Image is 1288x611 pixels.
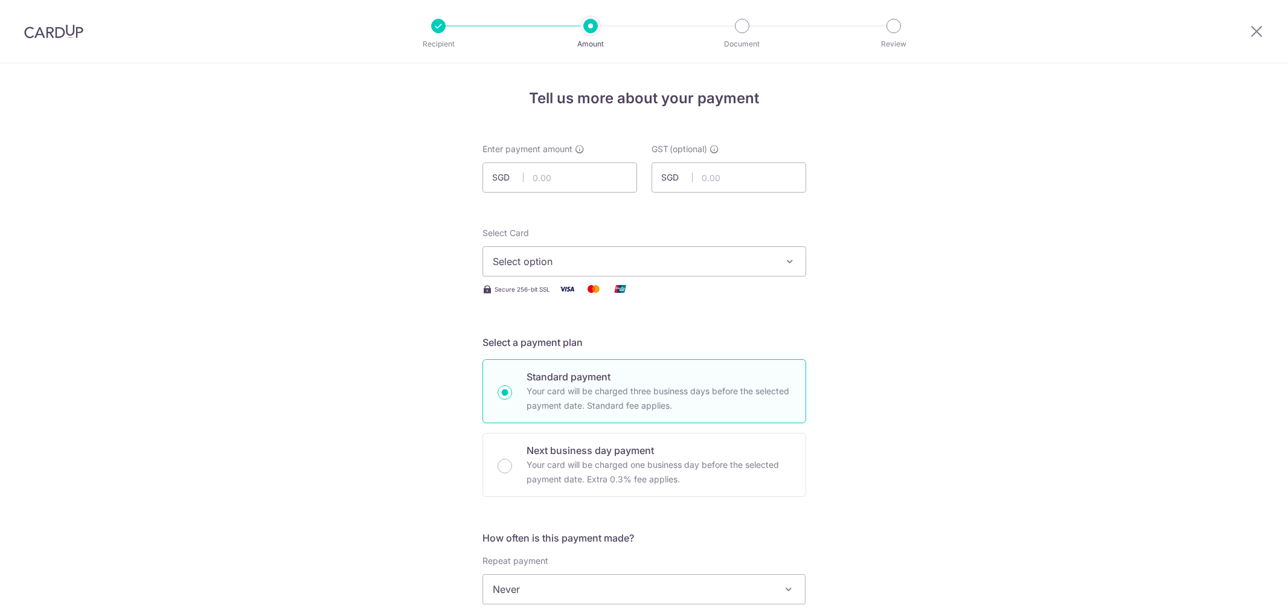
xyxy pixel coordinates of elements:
[527,443,791,458] p: Next business day payment
[670,143,707,155] span: (optional)
[482,555,548,567] label: Repeat payment
[482,531,806,545] h5: How often is this payment made?
[482,335,806,350] h5: Select a payment plan
[527,369,791,384] p: Standard payment
[482,88,806,109] h4: Tell us more about your payment
[482,162,637,193] input: 0.00
[24,24,83,39] img: CardUp
[652,162,806,193] input: 0.00
[495,284,550,294] span: Secure 256-bit SSL
[483,575,806,604] span: Never
[482,143,572,155] span: Enter payment amount
[661,171,693,184] span: SGD
[546,38,635,50] p: Amount
[527,384,791,413] p: Your card will be charged three business days before the selected payment date. Standard fee appl...
[652,143,668,155] span: GST
[482,246,806,277] button: Select option
[582,281,606,296] img: Mastercard
[394,38,483,50] p: Recipient
[849,38,938,50] p: Review
[527,458,791,487] p: Your card will be charged one business day before the selected payment date. Extra 0.3% fee applies.
[555,281,579,296] img: Visa
[493,254,774,269] span: Select option
[608,281,632,296] img: Union Pay
[492,171,524,184] span: SGD
[697,38,787,50] p: Document
[482,574,806,604] span: Never
[482,228,529,238] span: translation missing: en.payables.payment_networks.credit_card.summary.labels.select_card
[1211,575,1276,605] iframe: Opens a widget where you can find more information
